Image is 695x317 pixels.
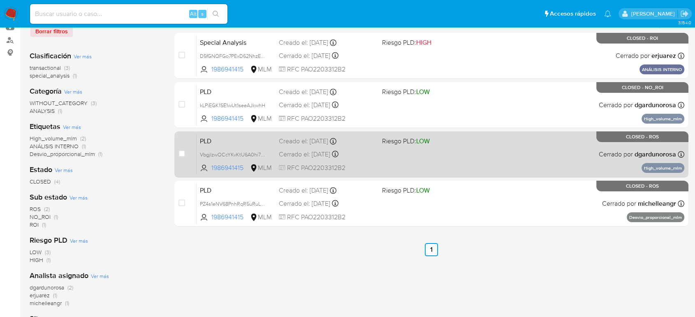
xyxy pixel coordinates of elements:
p: diego.gardunorosas@mercadolibre.com.mx [631,10,677,18]
button: search-icon [207,8,224,20]
a: Notificaciones [604,10,611,17]
span: 3.154.0 [678,19,691,26]
span: Accesos rápidos [550,9,596,18]
input: Buscar usuario o caso... [30,9,227,19]
a: Salir [680,9,689,18]
span: s [201,10,204,18]
span: Alt [190,10,197,18]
